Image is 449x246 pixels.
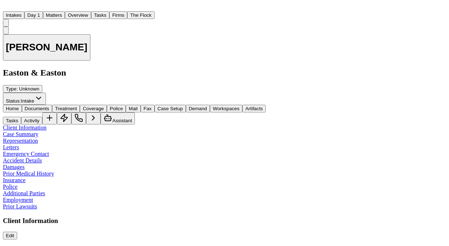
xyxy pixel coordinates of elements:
[112,118,132,123] span: Assistant
[24,11,43,19] button: Day 1
[3,68,290,78] h2: Easton & Easton
[3,197,33,203] a: Employment
[65,12,91,18] a: Overview
[3,12,24,18] a: Intakes
[57,112,71,124] button: Create Immediate Task
[6,233,14,238] span: Edit
[3,85,42,93] button: Edit Type: Unknown
[3,117,21,124] button: Tasks
[3,27,9,34] button: Copy Matter ID
[157,106,183,111] span: Case Setup
[25,106,49,111] span: Documents
[189,106,207,111] span: Demand
[3,124,47,131] a: Client Information
[3,138,38,144] a: Representation
[245,106,263,111] span: Artifacts
[6,98,21,104] span: Status:
[83,106,104,111] span: Coverage
[6,86,18,92] span: Type :
[3,157,42,164] a: Accident Details
[43,12,65,18] a: Matters
[3,203,37,210] a: Prior Lawsuits
[129,106,137,111] span: Mail
[109,12,127,18] a: Firms
[3,5,12,11] a: Home
[101,112,135,124] button: Assistant
[3,131,38,137] a: Case Summary
[127,12,155,18] a: The Flock
[3,164,25,170] a: Damages
[71,112,86,124] button: Make a Call
[43,11,65,19] button: Matters
[213,106,239,111] span: Workspaces
[24,12,43,18] a: Day 1
[6,106,19,111] span: Home
[109,11,127,19] button: Firms
[21,117,42,124] button: Activity
[3,184,17,190] a: Police
[55,106,77,111] span: Treatment
[3,217,290,225] h3: Client Information
[3,170,54,177] a: Prior Medical History
[127,11,155,19] button: The Flock
[65,11,91,19] button: Overview
[3,190,45,196] a: Additional Parties
[3,93,46,105] button: Change status from Intake
[3,177,26,183] a: Insurance
[3,34,90,61] button: Edit matter name
[3,3,12,10] img: Finch Logo
[42,112,57,124] button: Add Task
[91,11,109,19] button: Tasks
[3,232,17,239] button: Edit
[6,42,87,53] h1: [PERSON_NAME]
[3,144,19,150] a: Letters
[19,86,39,92] span: Unknown
[144,106,152,111] span: Fax
[3,151,49,157] a: Emergency Contact
[21,98,34,104] span: Intake
[3,11,24,19] button: Intakes
[91,12,109,18] a: Tasks
[110,106,123,111] span: Police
